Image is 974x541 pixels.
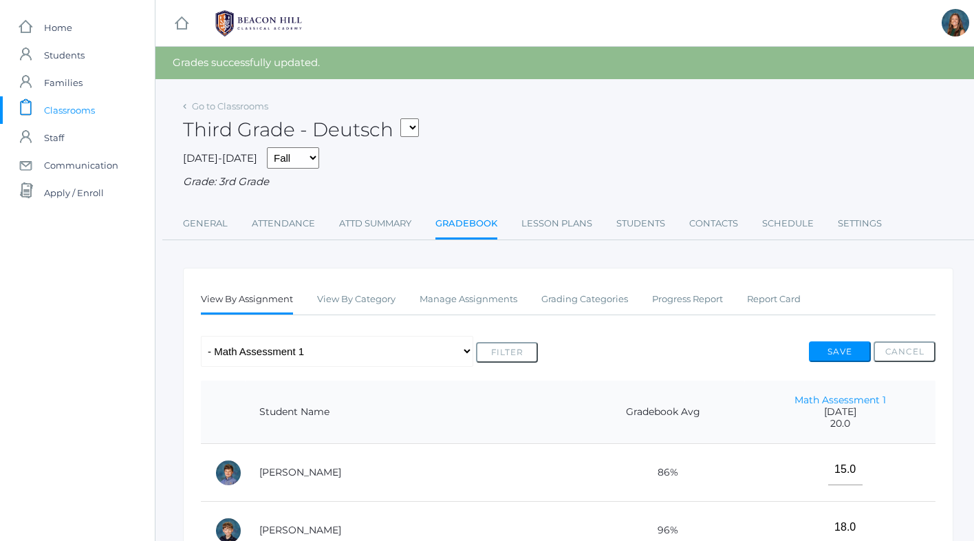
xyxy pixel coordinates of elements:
[259,466,341,478] a: [PERSON_NAME]
[809,341,871,362] button: Save
[420,286,517,313] a: Manage Assignments
[207,6,310,41] img: 1_BHCALogos-05.png
[44,151,118,179] span: Communication
[192,100,268,112] a: Go to Classrooms
[44,96,95,124] span: Classrooms
[183,210,228,237] a: General
[339,210,411,237] a: Attd Summary
[44,14,72,41] span: Home
[44,69,83,96] span: Families
[259,524,341,536] a: [PERSON_NAME]
[838,210,882,237] a: Settings
[476,342,538,363] button: Filter
[246,381,581,444] th: Student Name
[521,210,592,237] a: Lesson Plans
[581,381,745,444] th: Gradebook Avg
[183,174,953,190] div: Grade: 3rd Grade
[44,41,85,69] span: Students
[183,119,419,140] h2: Third Grade - Deutsch
[581,444,745,502] td: 86%
[155,47,974,79] div: Grades successfully updated.
[652,286,723,313] a: Progress Report
[762,210,814,237] a: Schedule
[758,406,922,418] span: [DATE]
[252,210,315,237] a: Attendance
[747,286,801,313] a: Report Card
[435,210,497,240] a: Gradebook
[541,286,628,313] a: Grading Categories
[201,286,293,315] a: View By Assignment
[616,210,665,237] a: Students
[794,394,886,406] a: Math Assessment 1
[689,210,738,237] a: Contacts
[874,341,935,362] button: Cancel
[758,418,922,429] span: 20.0
[44,179,104,206] span: Apply / Enroll
[44,124,64,151] span: Staff
[215,459,242,487] div: Shiloh Canty
[317,286,396,313] a: View By Category
[183,151,257,165] span: [DATE]-[DATE]
[942,9,969,36] div: Andrea Deutsch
